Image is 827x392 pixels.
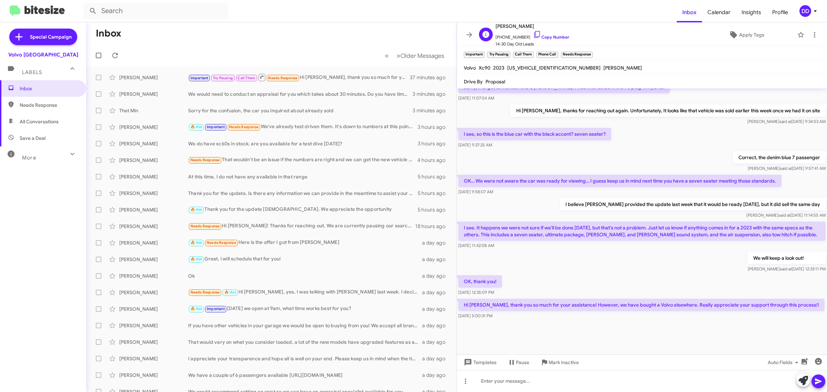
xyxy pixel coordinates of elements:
div: [PERSON_NAME] [119,339,188,345]
div: [PERSON_NAME] [119,74,188,81]
div: At this time, I do not have any available in that range [188,173,418,180]
div: [PERSON_NAME] [119,256,188,263]
span: Drive By [464,79,483,85]
div: Thet Min [119,107,188,114]
span: 🔥 Hot [191,240,202,245]
div: 4 hours ago [417,157,451,164]
small: Try Pausing [487,52,510,58]
span: Labels [22,69,42,75]
a: Calendar [702,2,736,22]
div: I appreciate your transparence and hope all is well on your end. Please keep us in mind when the ... [188,355,422,362]
span: said at [780,166,792,171]
span: [PERSON_NAME] [603,65,642,71]
div: [PERSON_NAME] [119,355,188,362]
div: [PERSON_NAME] [119,140,188,147]
button: Mark Inactive [535,356,584,369]
div: 3 minutes ago [412,107,451,114]
span: Older Messages [400,52,444,60]
small: Call Them [513,52,534,58]
span: Important [207,125,225,129]
button: Previous [381,49,393,63]
span: Auto Fields [768,356,801,369]
div: a day ago [422,339,451,345]
div: Hi [PERSON_NAME], yes, I was talking with [PERSON_NAME] last week. I decided to wait a little bit... [188,288,422,296]
span: Insights [736,2,767,22]
span: 14-30 Day Old Leads [496,41,569,48]
div: [PERSON_NAME] [119,206,188,213]
div: [PERSON_NAME] [119,223,188,230]
span: 🔥 Hot [191,125,202,129]
div: a day ago [422,289,451,296]
span: Mark Inactive [549,356,579,369]
div: 3 hours ago [418,124,451,131]
div: 3 hours ago [418,140,451,147]
input: Search [83,3,228,19]
span: Volvo [464,65,476,71]
div: Volvo [GEOGRAPHIC_DATA] [8,51,78,58]
span: 🔥 Hot [224,290,236,295]
span: Xc90 [479,65,490,71]
p: Hi [PERSON_NAME], thanks for reaching out again. Unfortunately, It looks like that vehicle was so... [511,104,826,117]
div: Hi [PERSON_NAME]! Thanks for reaching out. We are currently pausing our search. for a new car. I ... [188,222,415,230]
span: « [385,51,389,60]
span: [PERSON_NAME] [496,22,569,30]
div: We would need to conduct an appraisal for you which takes about 30 minutes. Do you have time to b... [188,91,412,97]
div: 3 minutes ago [412,91,451,97]
nav: Page navigation example [381,49,448,63]
button: Templates [457,356,502,369]
button: Apply Tags [698,29,794,41]
span: Important [191,76,208,80]
h1: Inbox [96,28,121,39]
div: [PERSON_NAME] [119,289,188,296]
div: [PERSON_NAME] [119,124,188,131]
div: [PERSON_NAME] [119,190,188,197]
span: [PERSON_NAME] [DATE] 11:14:55 AM [746,213,826,218]
div: If you have other vehicles in your garage we would be open to buying from you! We accept all bran... [188,322,422,329]
span: Proposal [486,79,505,85]
span: [PERSON_NAME] [DATE] 9:34:53 AM [747,119,826,124]
div: We do have xc60s in stock. are you available for a test dive [DATE]? [188,140,418,147]
div: [PERSON_NAME] [119,372,188,379]
span: said at [779,119,792,124]
div: We have a couple of 6 passengers available [URL][DOMAIN_NAME] [188,372,422,379]
div: a day ago [422,372,451,379]
p: I see, so this is the blue car with the black accent? seven seater? [458,128,611,140]
div: a day ago [422,322,451,329]
div: [DATE] we open at 9am, what time works best for you? [188,305,422,313]
p: Correct, the denim blue 7 passenger [733,151,826,164]
span: [PERSON_NAME] [DATE] 9:57:41 AM [748,166,826,171]
small: Needs Response [561,52,593,58]
span: 2023 [493,65,504,71]
div: a day ago [422,256,451,263]
span: Needs Response [191,224,220,228]
span: 🔥 Hot [191,257,202,261]
span: [DATE] 11:42:08 AM [458,243,494,248]
small: Important [464,52,484,58]
span: More [22,155,36,161]
div: Great, i will schedule that for you! [188,255,422,263]
div: [PERSON_NAME] [119,272,188,279]
span: [PHONE_NUMBER] [496,30,569,41]
div: [PERSON_NAME] [119,91,188,97]
div: a day ago [422,306,451,312]
span: Pause [516,356,529,369]
span: Inbox [677,2,702,22]
span: Templates [462,356,497,369]
button: DD [794,5,819,17]
div: Ok [188,272,422,279]
p: I believe [PERSON_NAME] provided the update last week that it would be ready [DATE], but it did s... [560,198,826,210]
button: Auto Fields [762,356,806,369]
span: [DATE] 9:58:07 AM [458,189,493,194]
div: 5 hours ago [418,173,451,180]
div: [PERSON_NAME] [119,322,188,329]
span: Needs Response [207,240,236,245]
span: said at [780,266,792,271]
div: That wouldn't be an issue if the numbers are right and we can get the new vehicle over to me quickly [188,156,417,164]
div: We've already test driven them. It's down to numbers at this point. We would be interested in the... [188,123,418,131]
p: I see. It happens we were not sure if we'll be done [DATE], but that's not a problem. Just let us... [458,221,826,241]
span: Important [207,307,225,311]
a: Profile [767,2,794,22]
span: » [397,51,400,60]
span: All Conversations [20,118,59,125]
